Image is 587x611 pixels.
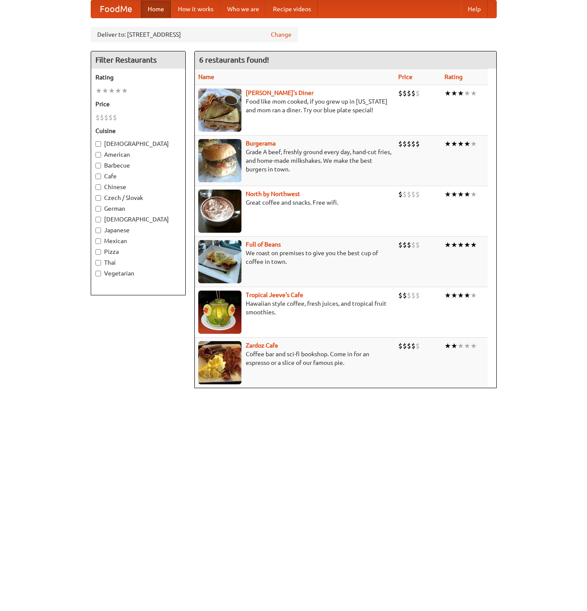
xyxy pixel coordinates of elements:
[95,113,100,122] li: $
[95,269,181,278] label: Vegetarian
[457,139,464,149] li: ★
[100,113,104,122] li: $
[403,240,407,250] li: $
[198,299,391,317] p: Hawaiian style coffee, fresh juices, and tropical fruit smoothies.
[271,30,292,39] a: Change
[95,161,181,170] label: Barbecue
[95,226,181,234] label: Japanese
[95,249,101,255] input: Pizza
[246,140,276,147] a: Burgerama
[451,139,457,149] li: ★
[95,237,181,245] label: Mexican
[407,89,411,98] li: $
[95,195,101,201] input: Czech / Slovak
[104,113,108,122] li: $
[95,184,101,190] input: Chinese
[464,139,470,149] li: ★
[95,193,181,202] label: Czech / Slovak
[199,56,269,64] ng-pluralize: 6 restaurants found!
[407,291,411,300] li: $
[398,89,403,98] li: $
[407,190,411,199] li: $
[403,190,407,199] li: $
[246,291,303,298] a: Tropical Jeeve's Cafe
[444,89,451,98] li: ★
[411,190,416,199] li: $
[95,100,181,108] h5: Price
[91,0,141,18] a: FoodMe
[95,163,101,168] input: Barbecue
[416,89,420,98] li: $
[407,240,411,250] li: $
[95,217,101,222] input: [DEMOGRAPHIC_DATA]
[198,73,214,80] a: Name
[198,89,241,132] img: sallys.jpg
[464,291,470,300] li: ★
[95,141,101,147] input: [DEMOGRAPHIC_DATA]
[198,198,391,207] p: Great coffee and snacks. Free wifi.
[115,86,121,95] li: ★
[95,139,181,148] label: [DEMOGRAPHIC_DATA]
[198,350,391,367] p: Coffee bar and sci-fi bookshop. Come in for an espresso or a slice of our famous pie.
[141,0,171,18] a: Home
[457,190,464,199] li: ★
[461,0,488,18] a: Help
[113,113,117,122] li: $
[457,89,464,98] li: ★
[246,190,300,197] a: North by Northwest
[470,341,477,351] li: ★
[95,260,101,266] input: Thai
[411,291,416,300] li: $
[411,240,416,250] li: $
[95,238,101,244] input: Mexican
[398,73,412,80] a: Price
[398,291,403,300] li: $
[416,240,420,250] li: $
[95,127,181,135] h5: Cuisine
[198,249,391,266] p: We roast on premises to give you the best cup of coffee in town.
[95,271,101,276] input: Vegetarian
[444,190,451,199] li: ★
[398,341,403,351] li: $
[451,341,457,351] li: ★
[451,190,457,199] li: ★
[403,89,407,98] li: $
[464,190,470,199] li: ★
[95,206,101,212] input: German
[95,258,181,267] label: Thai
[464,89,470,98] li: ★
[444,341,451,351] li: ★
[95,73,181,82] h5: Rating
[444,139,451,149] li: ★
[266,0,318,18] a: Recipe videos
[198,97,391,114] p: Food like mom cooked, if you grew up in [US_STATE] and mom ran a diner. Try our blue plate special!
[403,341,407,351] li: $
[95,247,181,256] label: Pizza
[95,174,101,179] input: Cafe
[416,341,420,351] li: $
[108,113,113,122] li: $
[464,240,470,250] li: ★
[220,0,266,18] a: Who we are
[398,139,403,149] li: $
[470,291,477,300] li: ★
[457,240,464,250] li: ★
[411,139,416,149] li: $
[91,51,185,69] h4: Filter Restaurants
[407,341,411,351] li: $
[470,240,477,250] li: ★
[246,342,278,349] a: Zardoz Cafe
[246,241,281,248] b: Full of Beans
[198,139,241,182] img: burgerama.jpg
[246,89,314,96] a: [PERSON_NAME]'s Diner
[95,172,181,180] label: Cafe
[198,190,241,233] img: north.jpg
[444,240,451,250] li: ★
[407,139,411,149] li: $
[470,139,477,149] li: ★
[444,291,451,300] li: ★
[416,190,420,199] li: $
[457,291,464,300] li: ★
